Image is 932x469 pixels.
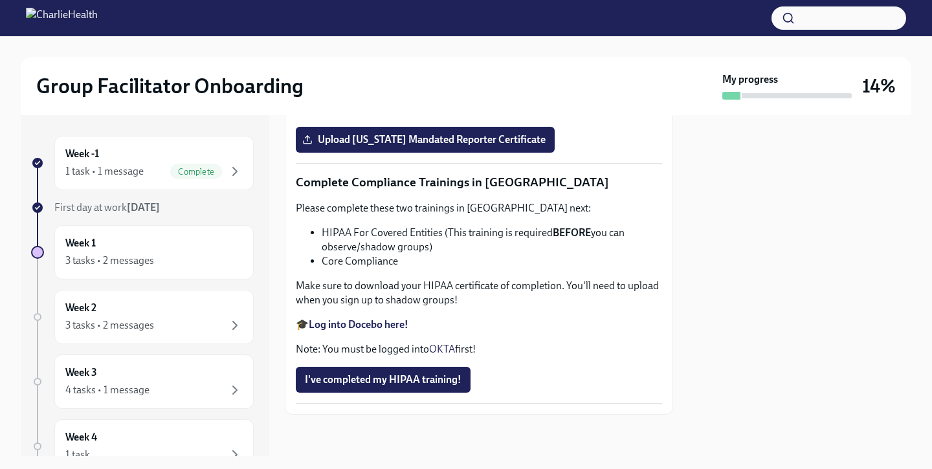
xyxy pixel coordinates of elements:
a: Log into Docebo here! [309,318,408,331]
img: CharlieHealth [26,8,98,28]
p: Please complete these two trainings in [GEOGRAPHIC_DATA] next: [296,201,662,215]
strong: BEFORE [553,226,591,239]
div: 3 tasks • 2 messages [65,318,154,333]
strong: [DATE] [127,201,160,213]
p: Note: You must be logged into first! [296,342,662,356]
h6: Week 1 [65,236,96,250]
h6: Week -1 [65,147,99,161]
span: I've completed my HIPAA training! [305,373,461,386]
a: OKTA [429,343,455,355]
p: 🎓 [296,318,662,332]
div: 4 tasks • 1 message [65,383,150,397]
h3: 14% [862,74,896,98]
div: 1 task • 1 message [65,164,144,179]
h2: Group Facilitator Onboarding [36,73,304,99]
span: First day at work [54,201,160,213]
a: Week -11 task • 1 messageComplete [31,136,254,190]
a: Week 13 tasks • 2 messages [31,225,254,279]
a: First day at work[DATE] [31,201,254,215]
h6: Week 3 [65,365,97,380]
button: I've completed my HIPAA training! [296,367,471,393]
span: Complete [170,167,222,177]
div: 3 tasks • 2 messages [65,254,154,268]
h6: Week 2 [65,301,96,315]
a: Week 34 tasks • 1 message [31,354,254,409]
li: Core Compliance [322,254,662,268]
p: Complete Compliance Trainings in [GEOGRAPHIC_DATA] [296,174,662,191]
p: Make sure to download your HIPAA certificate of completion. You'll need to upload when you sign u... [296,279,662,307]
a: Week 23 tasks • 2 messages [31,290,254,344]
div: 1 task [65,448,90,462]
span: Upload [US_STATE] Mandated Reporter Certificate [305,133,546,146]
label: Upload [US_STATE] Mandated Reporter Certificate [296,127,555,153]
li: HIPAA For Covered Entities (This training is required you can observe/shadow groups) [322,226,662,254]
strong: My progress [722,72,778,87]
h6: Week 4 [65,430,97,444]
